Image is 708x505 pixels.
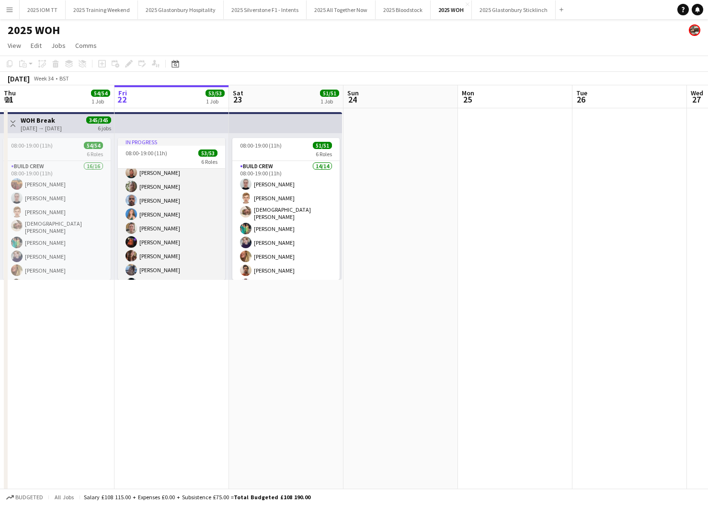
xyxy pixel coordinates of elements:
span: Week 34 [32,75,56,82]
app-user-avatar: Emily Applegate [689,24,700,36]
span: 08:00-19:00 (11h) [11,142,53,149]
span: 53/53 [206,90,225,97]
button: 2025 Bloodstock [376,0,431,19]
span: All jobs [53,494,76,501]
span: Wed [691,89,703,97]
a: Comms [71,39,101,52]
div: 1 Job [91,98,110,105]
div: BST [59,75,69,82]
span: 6 Roles [201,158,217,165]
span: Thu [4,89,16,97]
span: 26 [575,94,587,105]
span: 21 [2,94,16,105]
button: 2025 All Together Now [307,0,376,19]
span: 54/54 [91,90,110,97]
span: 51/51 [313,142,332,149]
span: 54/54 [84,142,103,149]
div: 1 Job [320,98,339,105]
span: 27 [689,94,703,105]
div: 1 Job [206,98,224,105]
span: 08:00-19:00 (11h) [126,149,167,157]
span: Sat [233,89,243,97]
span: 6 Roles [87,150,103,158]
div: [DATE] → [DATE] [21,125,62,132]
span: Sun [347,89,359,97]
div: 6 jobs [98,124,111,132]
span: 25 [460,94,474,105]
app-job-card: 08:00-19:00 (11h)54/546 RolesBuild Crew16/1608:00-19:00 (11h)[PERSON_NAME][PERSON_NAME][PERSON_NA... [3,138,111,280]
button: 2025 Glastonbury Hospitality [138,0,224,19]
a: Edit [27,39,46,52]
button: 2025 IOM TT [20,0,66,19]
span: Total Budgeted £108 190.00 [234,494,310,501]
span: 22 [117,94,127,105]
span: 345/345 [86,116,111,124]
span: Fri [118,89,127,97]
button: Budgeted [5,492,45,503]
span: View [8,41,21,50]
app-job-card: 08:00-19:00 (11h)51/516 RolesBuild Crew14/1408:00-19:00 (11h)[PERSON_NAME][PERSON_NAME][DEMOGRAPH... [232,138,340,280]
span: 53/53 [198,149,217,157]
button: 2025 Glastonbury Sticklinch [472,0,556,19]
h1: 2025 WOH [8,23,60,37]
span: Tue [576,89,587,97]
span: 23 [231,94,243,105]
span: 08:00-19:00 (11h) [240,142,282,149]
div: In progress [118,138,225,146]
a: Jobs [47,39,69,52]
app-card-role: Build Crew14/1408:00-19:00 (11h)[PERSON_NAME][PERSON_NAME][DEMOGRAPHIC_DATA][PERSON_NAME][PERSON_... [232,161,340,377]
app-job-card: In progress08:00-19:00 (11h)53/536 Roles[PERSON_NAME][PERSON_NAME][PERSON_NAME][PERSON_NAME][PERS... [118,138,225,280]
span: Mon [462,89,474,97]
div: [DATE] [8,74,30,83]
button: 2025 Silverstone F1 - Intents [224,0,307,19]
span: 51/51 [320,90,339,97]
app-card-role: Build Crew16/1608:00-19:00 (11h)[PERSON_NAME][PERSON_NAME][PERSON_NAME][DEMOGRAPHIC_DATA][PERSON_... [3,161,111,405]
div: Salary £108 115.00 + Expenses £0.00 + Subsistence £75.00 = [84,494,310,501]
h3: WOH Break [21,116,62,125]
span: 24 [346,94,359,105]
span: 6 Roles [316,150,332,158]
span: Jobs [51,41,66,50]
span: Edit [31,41,42,50]
button: 2025 WOH [431,0,472,19]
button: 2025 Training Weekend [66,0,138,19]
span: Comms [75,41,97,50]
span: Budgeted [15,494,43,501]
a: View [4,39,25,52]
